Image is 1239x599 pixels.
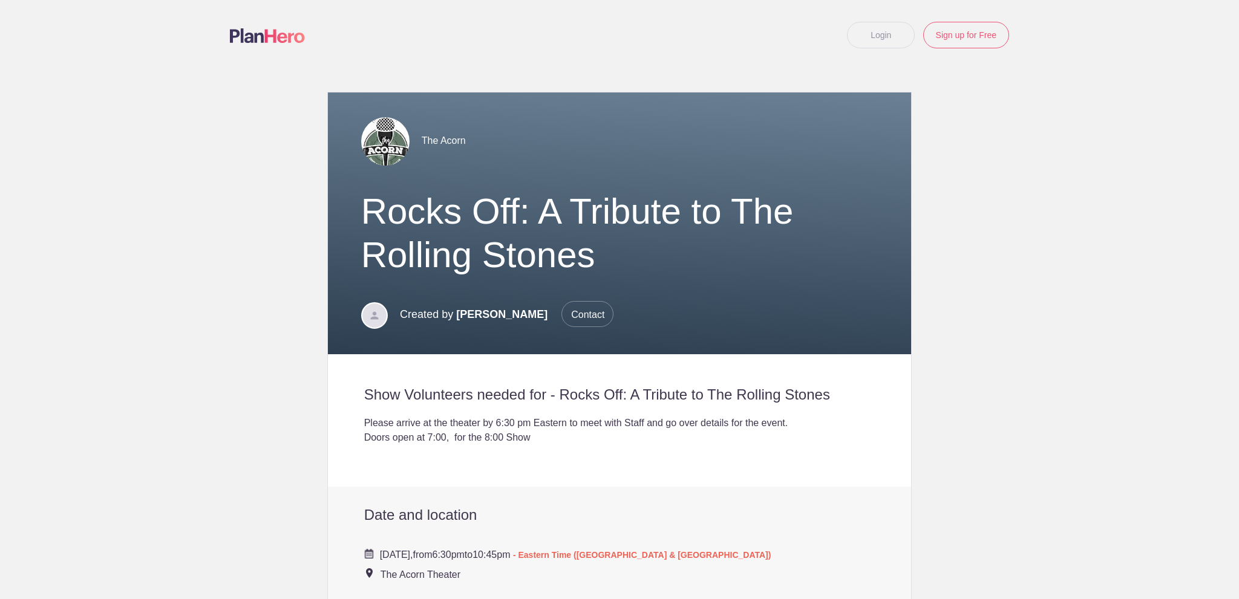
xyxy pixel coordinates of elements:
h1: Rocks Off: A Tribute to The Rolling Stones [361,190,878,277]
span: - Eastern Time ([GEOGRAPHIC_DATA] & [GEOGRAPHIC_DATA]) [513,550,771,560]
img: Logo main planhero [230,28,305,43]
div: The Acorn [361,117,878,166]
span: The Acorn Theater [381,569,460,580]
span: from to [380,549,771,560]
h2: Show Volunteers needed for - Rocks Off: A Tribute to The Rolling Stones [364,386,875,404]
span: [PERSON_NAME] [456,308,548,320]
span: 10:45pm [472,549,510,560]
a: Sign up for Free [923,22,1009,48]
p: Created by [400,301,613,328]
img: Event location [366,568,373,578]
span: 6:30pm [432,549,464,560]
div: Doors open at 7:00, for the 8:00 Show [364,430,875,445]
img: Cal purple [364,549,374,559]
div: Please arrive at the theater by 6:30 pm Eastern to meet with Staff and go over details for the ev... [364,416,875,430]
a: Login [847,22,915,48]
img: Davatar [361,302,388,329]
span: [DATE], [380,549,413,560]
h2: Date and location [364,506,875,524]
img: Acorn logo small [361,117,410,166]
span: Contact [561,301,613,327]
